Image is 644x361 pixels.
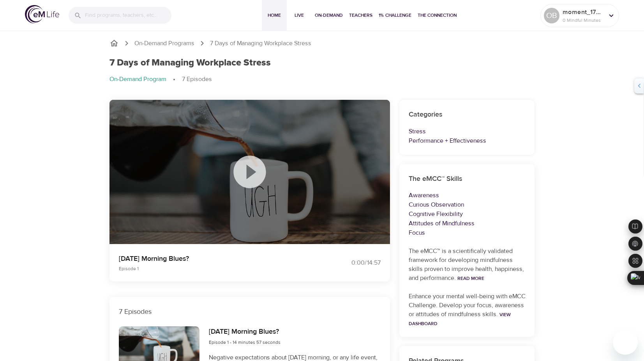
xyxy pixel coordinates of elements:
p: moment_1757015749 [563,7,604,17]
p: Episode 1 [119,265,313,272]
a: Read More [457,275,484,281]
nav: breadcrumb [109,39,535,48]
p: Curious Observation [409,200,526,209]
h6: [DATE] Morning Blues? [209,326,281,338]
p: 7 Episodes [182,75,212,84]
p: 7 Days of Managing Workplace Stress [210,39,311,48]
p: Attitudes of Mindfulness [409,219,526,228]
h1: 7 Days of Managing Workplace Stress [109,57,271,69]
p: The eMCC™ is a scientifically validated framework for developing mindfulness skills proven to imp... [409,247,526,283]
input: Find programs, teachers, etc... [85,7,171,24]
p: 7 Episodes [119,306,381,317]
iframe: Button to launch messaging window [613,330,638,355]
a: View Dashboard [409,311,511,327]
div: 0:00 / 14:57 [322,258,381,267]
span: Live [290,11,309,19]
p: Cognitive Flexibility [409,209,526,219]
span: The Connection [418,11,457,19]
span: On-Demand [315,11,343,19]
a: On-Demand Programs [134,39,194,48]
p: Awareness [409,191,526,200]
div: OB [544,8,559,23]
p: Performance + Effectiveness [409,136,526,145]
span: 1% Challenge [379,11,411,19]
span: Home [265,11,284,19]
p: Focus [409,228,526,237]
p: On-Demand Program [109,75,166,84]
h6: The eMCC™ Skills [409,173,526,185]
span: Teachers [349,11,372,19]
p: [DATE] Morning Blues? [119,253,313,264]
p: Enhance your mental well-being with eMCC Challenge. Develop your focus, awareness or attitudes of... [409,292,526,328]
p: Stress [409,127,526,136]
span: Episode 1 - 14 minutes 57 seconds [209,339,281,345]
img: logo [25,5,59,23]
h6: Categories [409,109,526,120]
nav: breadcrumb [109,75,535,84]
p: 0 Mindful Minutes [563,17,604,24]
